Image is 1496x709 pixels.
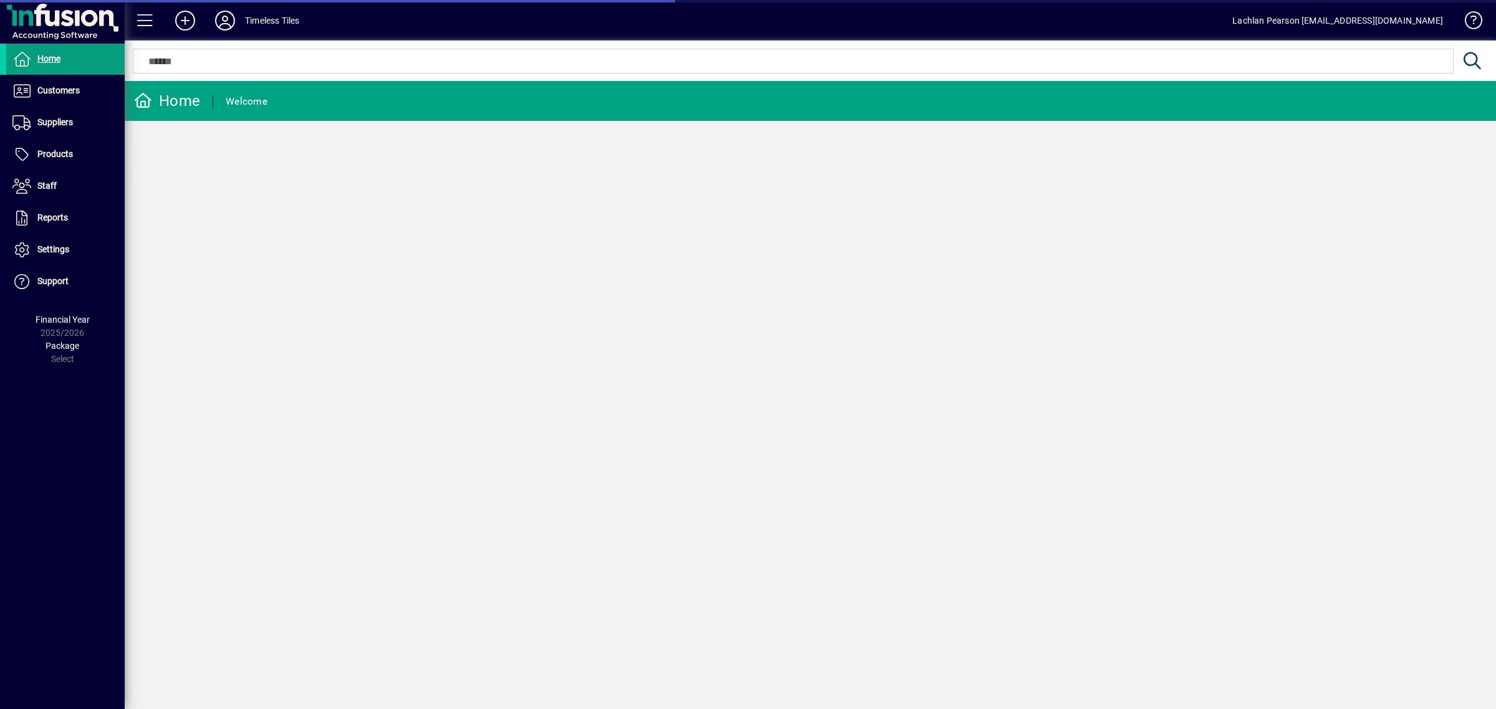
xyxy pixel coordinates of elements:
[37,85,80,95] span: Customers
[37,212,68,222] span: Reports
[165,9,205,32] button: Add
[37,181,57,191] span: Staff
[6,266,125,297] a: Support
[6,202,125,234] a: Reports
[37,149,73,159] span: Products
[36,315,90,325] span: Financial Year
[37,276,69,286] span: Support
[6,139,125,170] a: Products
[37,54,60,64] span: Home
[6,234,125,265] a: Settings
[6,171,125,202] a: Staff
[1232,11,1443,31] div: Lachlan Pearson [EMAIL_ADDRESS][DOMAIN_NAME]
[245,11,299,31] div: Timeless Tiles
[226,92,267,112] div: Welcome
[37,117,73,127] span: Suppliers
[6,107,125,138] a: Suppliers
[205,9,245,32] button: Profile
[46,341,79,351] span: Package
[134,91,200,111] div: Home
[37,244,69,254] span: Settings
[6,75,125,107] a: Customers
[1455,2,1480,43] a: Knowledge Base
